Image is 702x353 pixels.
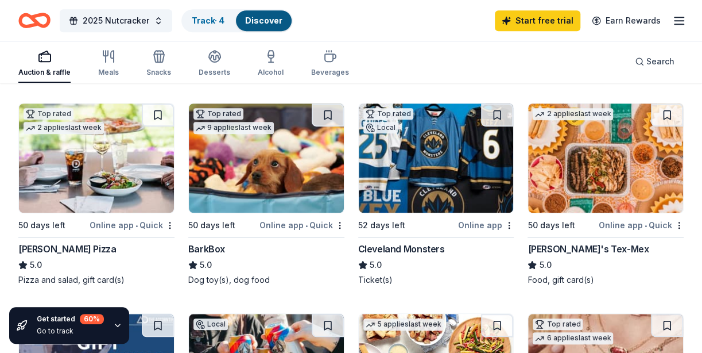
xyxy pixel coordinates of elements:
div: [PERSON_NAME] Pizza [18,242,116,256]
div: [PERSON_NAME]'s Tex-Mex [528,242,649,256]
div: Dog toy(s), dog food [188,274,344,286]
div: Local [363,122,398,133]
a: Earn Rewards [585,10,668,31]
div: 9 applies last week [193,122,274,134]
div: Top rated [533,319,583,330]
div: Snacks [146,68,171,77]
div: Ticket(s) [358,274,514,286]
div: 50 days left [188,218,235,232]
div: 50 days left [18,218,65,232]
button: Search [626,50,684,73]
div: 52 days left [358,218,405,232]
a: Home [18,7,51,34]
button: Beverages [311,45,349,83]
button: Snacks [146,45,171,83]
span: 5.0 [30,258,42,272]
div: Top rated [363,108,413,120]
a: Image for Chuy's Tex-Mex2 applieslast week50 days leftOnline app•Quick[PERSON_NAME]'s Tex-Mex5.0F... [528,103,684,286]
div: Online app Quick [90,218,174,232]
div: Beverages [311,68,349,77]
a: Start free trial [495,10,580,31]
div: Auction & raffle [18,68,71,77]
a: Image for BarkBoxTop rated9 applieslast week50 days leftOnline app•QuickBarkBox5.0Dog toy(s), dog... [188,103,344,286]
img: Image for Chuy's Tex-Mex [528,103,683,213]
div: Pizza and salad, gift card(s) [18,274,174,286]
div: 2 applies last week [24,122,104,134]
a: Discover [245,16,282,25]
div: BarkBox [188,242,225,256]
div: 5 applies last week [363,319,444,331]
div: 6 applies last week [533,332,613,344]
a: Track· 4 [192,16,224,25]
span: 5.0 [370,258,382,272]
div: Online app Quick [259,218,344,232]
button: Auction & raffle [18,45,71,83]
div: 60 % [80,314,104,324]
span: • [135,221,138,230]
span: Search [646,55,674,68]
span: 5.0 [200,258,212,272]
span: 5.0 [539,258,551,272]
img: Image for BarkBox [189,103,344,213]
button: 2025 Nutcracker [60,9,172,32]
a: Image for Dewey's PizzaTop rated2 applieslast week50 days leftOnline app•Quick[PERSON_NAME] Pizza... [18,103,174,286]
div: Top rated [24,108,73,120]
span: • [305,221,308,230]
button: Alcohol [258,45,284,83]
div: Online app Quick [599,218,684,232]
span: • [645,221,647,230]
div: Cleveland Monsters [358,242,445,256]
img: Image for Cleveland Monsters [359,103,514,213]
div: Local [193,319,228,330]
div: Go to track [37,327,104,336]
button: Desserts [199,45,230,83]
span: 2025 Nutcracker [83,14,149,28]
button: Meals [98,45,119,83]
div: 2 applies last week [533,108,613,120]
img: Image for Dewey's Pizza [19,103,174,213]
a: Image for Cleveland MonstersTop ratedLocal52 days leftOnline appCleveland Monsters5.0Ticket(s) [358,103,514,286]
div: Meals [98,68,119,77]
div: Online app [458,218,514,232]
div: Alcohol [258,68,284,77]
div: Food, gift card(s) [528,274,684,286]
div: Desserts [199,68,230,77]
button: Track· 4Discover [181,9,293,32]
div: 50 days left [528,218,575,232]
div: Top rated [193,108,243,120]
div: Get started [37,314,104,324]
